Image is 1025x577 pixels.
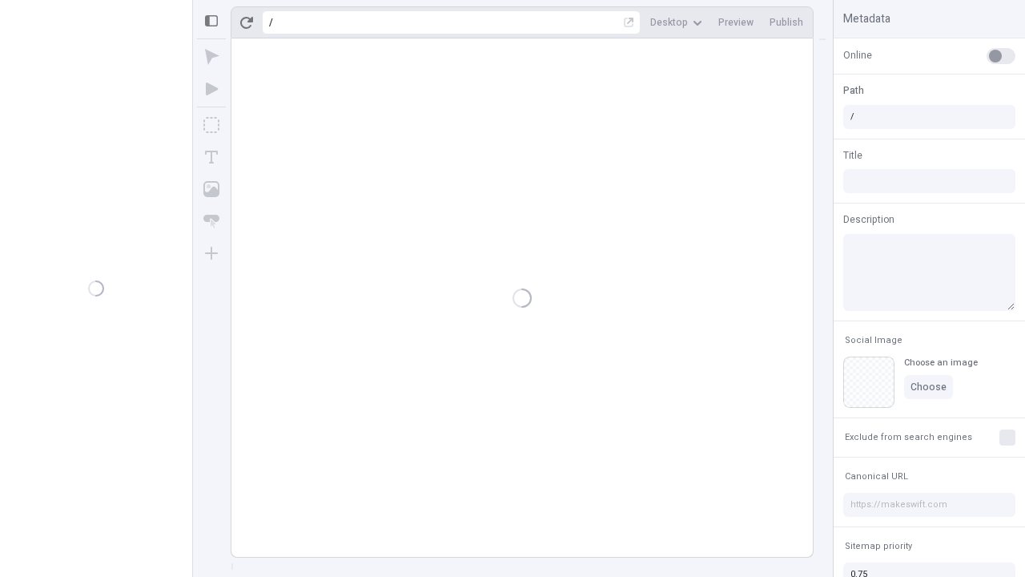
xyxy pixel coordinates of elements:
span: Desktop [650,16,688,29]
span: Online [843,48,872,63]
button: Publish [763,10,810,34]
span: Sitemap priority [845,540,912,552]
span: Path [843,83,864,98]
button: Button [197,207,226,236]
span: Canonical URL [845,470,908,482]
button: Choose [904,375,953,399]
span: Description [843,212,894,227]
button: Sitemap priority [842,537,915,556]
span: Social Image [845,334,902,346]
span: Exclude from search engines [845,431,972,443]
button: Text [197,143,226,171]
div: Choose an image [904,357,978,369]
button: Preview [712,10,760,34]
div: / [269,16,273,29]
button: Social Image [842,331,906,350]
span: Publish [770,16,803,29]
span: Preview [718,16,754,29]
button: Canonical URL [842,467,911,486]
span: Choose [910,381,947,393]
button: Desktop [644,10,709,34]
button: Exclude from search engines [842,428,975,447]
button: Image [197,175,226,204]
button: Box [197,111,226,139]
span: Title [843,148,862,163]
input: https://makeswift.com [843,493,1015,517]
